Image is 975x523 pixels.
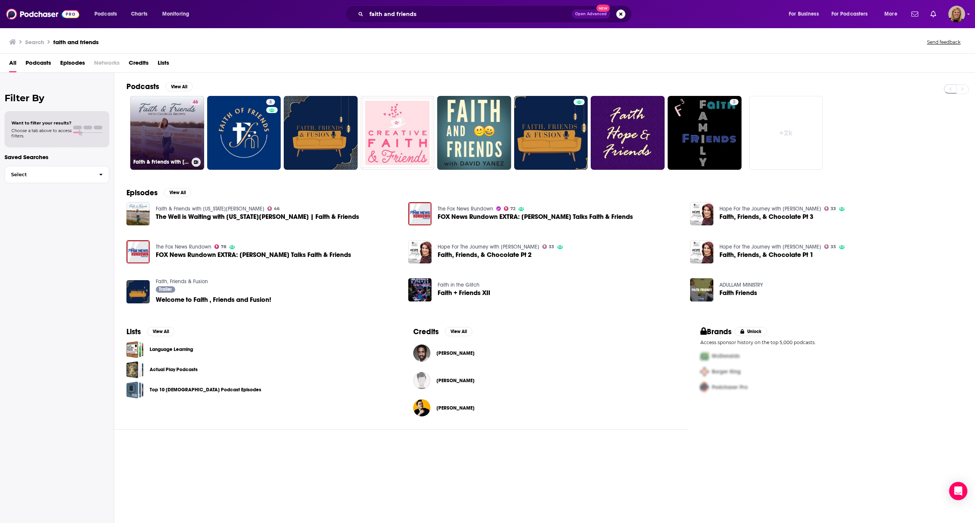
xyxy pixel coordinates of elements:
[436,350,475,356] span: [PERSON_NAME]
[413,327,472,336] a: CreditsView All
[165,82,193,91] button: View All
[719,282,763,288] a: ADULLAM MINISTRY
[5,166,109,183] button: Select
[719,252,814,258] span: Faith, Friends, & Chocolate Pt 1
[156,214,359,220] span: The Well is Waiting with [US_STATE][PERSON_NAME] | Faith & Friends
[510,207,515,210] span: 72
[126,202,150,225] img: The Well is Waiting with Georgia Brown | Faith & Friends
[126,240,150,263] img: FOX News Rundown EXTRA: Ainsley Earhardt Talks Faith & Friends
[156,252,351,258] span: FOX News Rundown EXTRA: [PERSON_NAME] Talks Faith & Friends
[408,240,432,263] img: Faith, Friends, & Chocolate Pt 2
[26,57,51,72] a: Podcasts
[164,188,191,197] button: View All
[126,327,174,336] a: ListsView All
[719,214,814,220] a: Faith, Friends, & Chocolate Pt 3
[927,8,939,21] a: Show notifications dropdown
[700,340,963,345] p: Access sponsor history on the top 5,000 podcasts.
[884,9,897,19] span: More
[126,8,152,20] a: Charts
[162,9,189,19] span: Monitoring
[542,244,555,249] a: 33
[690,278,713,301] img: Faith Friends
[413,399,430,416] a: Slaveck Moraru
[413,396,676,420] button: Slaveck MoraruSlaveck Moraru
[436,378,475,384] span: [PERSON_NAME]
[697,379,712,395] img: Third Pro Logo
[25,38,44,46] h3: Search
[156,278,208,285] a: Faith, Friends & Fusion
[133,159,189,165] h3: Faith & Friends with [US_STATE][PERSON_NAME]
[129,57,149,72] a: Credits
[733,99,735,106] span: 3
[596,5,610,12] span: New
[413,372,430,389] a: Kurt Sears
[353,5,639,23] div: Search podcasts, credits, & more...
[156,206,264,212] a: Faith & Friends with Georgia Williams
[413,341,676,365] button: Rhashan StoneRhashan Stone
[221,245,226,249] span: 78
[11,128,72,139] span: Choose a tab above to access filters.
[150,345,193,354] a: Language Learning
[438,252,532,258] span: Faith, Friends, & Chocolate Pt 2
[214,244,227,249] a: 78
[147,327,174,336] button: View All
[269,99,272,106] span: 8
[413,344,430,362] img: Rhashan Stone
[126,280,150,303] img: Welcome to Faith , Friends and Fusion!
[156,297,271,303] a: Welcome to Faith , Friends and Fusion!
[126,82,193,91] a: PodcastsView All
[126,361,144,378] a: Actual Play Podcasts
[5,92,109,104] h2: Filter By
[150,386,261,394] a: Top 10 [DEMOGRAPHIC_DATA] Podcast Episodes
[879,8,907,20] button: open menu
[948,6,965,22] span: Logged in as avansolkema
[700,327,732,336] h2: Brands
[126,82,159,91] h2: Podcasts
[266,99,275,105] a: 8
[719,206,821,212] a: Hope For The Journey with Monica Schmelter
[549,245,554,249] span: 33
[712,384,748,391] span: Podchaser Pro
[158,57,169,72] span: Lists
[89,8,127,20] button: open menu
[126,188,191,198] a: EpisodesView All
[5,153,109,161] p: Saved Searches
[436,405,475,411] span: [PERSON_NAME]
[413,327,439,336] h2: Credits
[157,8,199,20] button: open menu
[690,240,713,263] img: Faith, Friends, & Chocolate Pt 1
[130,96,204,170] a: 46Faith & Friends with [US_STATE][PERSON_NAME]
[783,8,828,20] button: open menu
[690,202,713,225] a: Faith, Friends, & Chocolate Pt 3
[408,202,432,225] img: FOX News Rundown EXTRA: Ainsley Earhardt Talks Faith & Friends
[156,214,359,220] a: The Well is Waiting with Georgia Brown | Faith & Friends
[159,287,172,292] span: Trailer
[572,10,610,19] button: Open AdvancedNew
[274,207,280,210] span: 46
[126,341,144,358] a: Language Learning
[948,6,965,22] img: User Profile
[193,99,198,106] span: 46
[575,12,607,16] span: Open Advanced
[831,245,836,249] span: 33
[60,57,85,72] a: Episodes
[126,381,144,399] a: Top 10 Christian Podcast Episodes
[445,327,472,336] button: View All
[438,282,480,288] a: Faith in the Glitch
[5,172,93,177] span: Select
[730,99,738,105] a: 3
[719,290,757,296] span: Faith Friends
[438,214,633,220] a: FOX News Rundown EXTRA: Ainsley Earhardt Talks Faith & Friends
[438,290,490,296] a: Faith + Friends XII
[190,99,201,105] a: 46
